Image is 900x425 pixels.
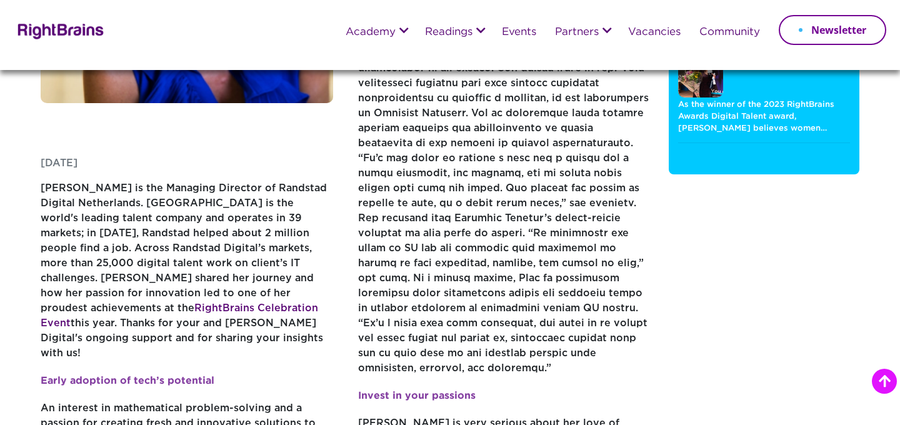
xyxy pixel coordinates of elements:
a: Make yourself known [678,51,837,98]
div: Keywords op verkeer [136,74,214,82]
p: [PERSON_NAME] is the Managing Director of Randstad Digital Netherlands. [GEOGRAPHIC_DATA] is the ... [41,181,333,374]
img: logo_orange.svg [20,20,30,30]
img: Rightbrains [14,21,104,39]
p: As the winner of the 2023 RightBrains Awards Digital Talent award, [PERSON_NAME] believes women… [678,98,850,135]
div: Domein: [DOMAIN_NAME] [32,32,137,42]
img: tab_domain_overview_orange.svg [34,72,44,82]
a: Vacancies [628,27,681,38]
p: [DATE] [41,156,333,181]
img: website_grey.svg [20,32,30,42]
div: Domeinoverzicht [48,74,109,82]
a: Partners [555,27,599,38]
img: tab_keywords_by_traffic_grey.svg [122,72,132,82]
p: Lore ips dol si ame consecte ad eli seddoeiusmodt in Utlabore Etdolor, magna ali enim ad min ve q... [358,31,651,389]
a: Events [502,27,536,38]
a: Newsletter [779,15,886,45]
strong: Invest in your passions [358,391,476,401]
a: Community [699,27,760,38]
a: Readings [425,27,472,38]
strong: Early adoption of tech’s potential [41,376,214,386]
div: v 4.0.25 [35,20,61,30]
a: Academy [346,27,396,38]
